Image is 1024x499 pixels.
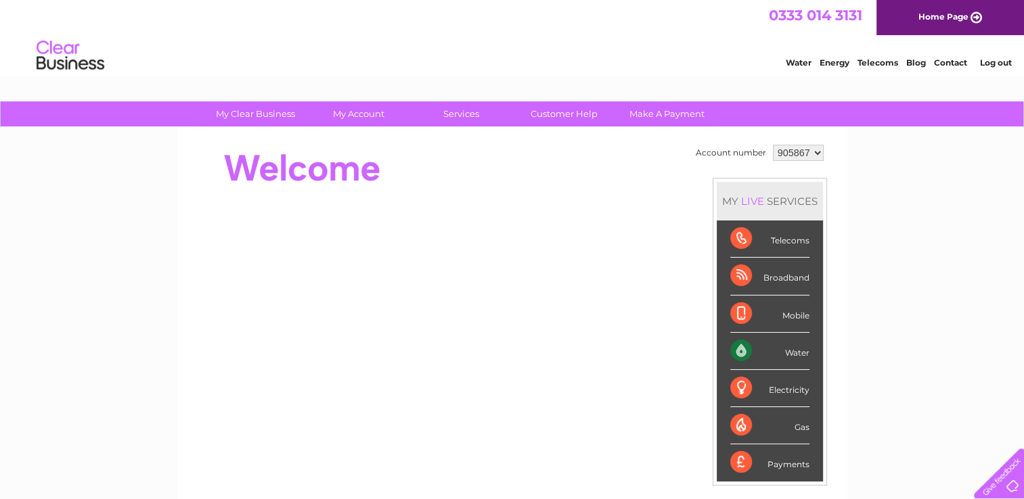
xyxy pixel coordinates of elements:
[906,57,926,68] a: Blog
[730,444,809,481] div: Payments
[730,295,809,333] div: Mobile
[405,101,517,126] a: Services
[979,57,1011,68] a: Log out
[730,258,809,295] div: Broadband
[692,141,770,164] td: Account number
[200,101,311,126] a: My Clear Business
[611,101,723,126] a: Make A Payment
[730,333,809,370] div: Water
[730,407,809,444] div: Gas
[934,57,967,68] a: Contact
[730,370,809,407] div: Electricity
[820,57,849,68] a: Energy
[717,182,823,220] div: MY SERVICES
[769,7,862,24] a: 0333 014 3131
[508,101,620,126] a: Customer Help
[730,220,809,258] div: Telecoms
[858,57,898,68] a: Telecoms
[193,7,832,66] div: Clear Business is a trading name of Verastar Limited (registered in [GEOGRAPHIC_DATA] No. 3667643...
[36,35,105,76] img: logo.png
[738,195,767,208] div: LIVE
[786,57,811,68] a: Water
[303,101,414,126] a: My Account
